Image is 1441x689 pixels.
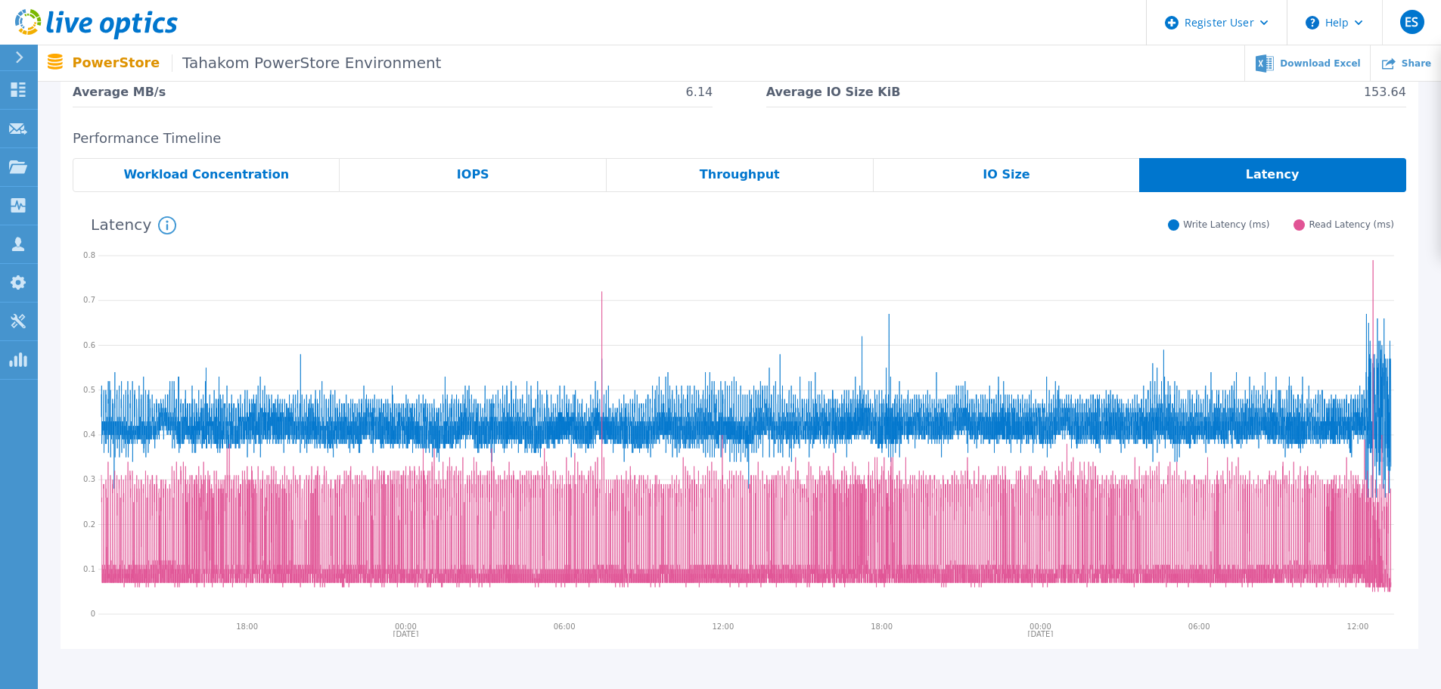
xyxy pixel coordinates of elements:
[91,216,175,234] h4: Latency
[1309,219,1394,231] span: Read Latency (ms)
[1246,169,1300,181] span: Latency
[83,564,95,573] text: 0.1
[83,475,95,483] text: 0.3
[1405,16,1418,28] span: ES
[700,169,780,181] span: Throughput
[91,610,95,618] text: 0
[393,630,419,638] text: [DATE]
[83,251,95,259] text: 0.8
[1031,622,1053,631] text: 00:00
[1402,59,1431,68] span: Share
[237,622,259,631] text: 18:00
[73,77,166,107] span: Average MB/s
[1190,622,1212,631] text: 06:00
[1349,622,1371,631] text: 12:00
[872,622,894,631] text: 18:00
[83,296,95,304] text: 0.7
[83,430,95,439] text: 0.4
[396,622,418,631] text: 00:00
[983,169,1030,181] span: IO Size
[766,77,901,107] span: Average IO Size KiB
[1280,59,1360,68] span: Download Excel
[73,131,1406,147] h2: Performance Timeline
[83,385,95,393] text: 0.5
[686,77,713,107] span: 6.14
[457,169,489,181] span: IOPS
[1030,630,1055,638] text: [DATE]
[83,340,95,349] text: 0.6
[1364,77,1406,107] span: 153.64
[172,54,441,72] span: Tahakom PowerStore Environment
[713,622,735,631] text: 12:00
[83,520,95,528] text: 0.2
[1183,219,1269,231] span: Write Latency (ms)
[554,622,576,631] text: 06:00
[123,169,289,181] span: Workload Concentration
[73,54,442,72] p: PowerStore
